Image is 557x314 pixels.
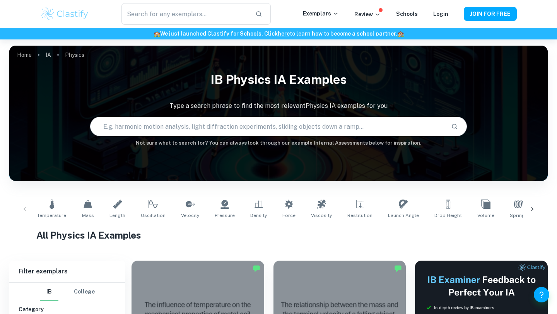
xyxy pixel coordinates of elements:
[74,283,95,301] button: College
[154,31,160,37] span: 🏫
[311,212,332,219] span: Viscosity
[9,139,548,147] h6: Not sure what to search for? You can always look through our example Internal Assessments below f...
[40,283,95,301] div: Filter type choice
[215,212,235,219] span: Pressure
[19,305,116,314] h6: Category
[9,261,125,282] h6: Filter exemplars
[91,116,445,137] input: E.g. harmonic motion analysis, light diffraction experiments, sliding objects down a ramp...
[396,11,418,17] a: Schools
[433,11,448,17] a: Login
[464,7,517,21] button: JOIN FOR FREE
[303,9,339,18] p: Exemplars
[2,29,555,38] h6: We just launched Clastify for Schools. Click to learn how to become a school partner.
[141,212,166,219] span: Oscillation
[510,212,528,219] span: Springs
[9,101,548,111] p: Type a search phrase to find the most relevant Physics IA examples for you
[278,31,290,37] a: here
[448,120,461,133] button: Search
[388,212,419,219] span: Launch Angle
[9,67,548,92] h1: IB Physics IA examples
[65,51,84,59] p: Physics
[253,265,260,272] img: Marked
[394,265,402,272] img: Marked
[40,6,89,22] img: Clastify logo
[40,283,58,301] button: IB
[354,10,381,19] p: Review
[82,212,94,219] span: Mass
[397,31,404,37] span: 🏫
[17,49,32,60] a: Home
[36,228,521,242] h1: All Physics IA Examples
[46,49,51,60] a: IA
[347,212,372,219] span: Restitution
[181,212,199,219] span: Velocity
[477,212,494,219] span: Volume
[434,212,462,219] span: Drop Height
[534,287,549,302] button: Help and Feedback
[250,212,267,219] span: Density
[121,3,249,25] input: Search for any exemplars...
[109,212,125,219] span: Length
[282,212,296,219] span: Force
[37,212,66,219] span: Temperature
